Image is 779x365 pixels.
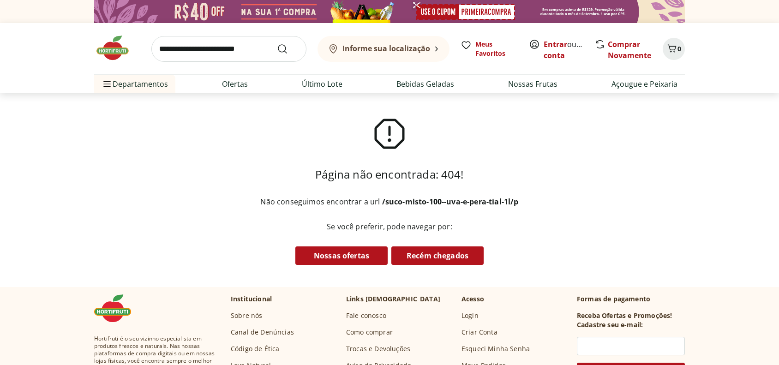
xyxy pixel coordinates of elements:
a: Açougue e Peixaria [611,78,677,90]
button: Carrinho [663,38,685,60]
a: Trocas e Devoluções [346,344,410,353]
img: Hortifruti [94,34,140,62]
a: Código de Ética [231,344,279,353]
a: Recém chegados [391,246,484,265]
input: search [151,36,306,62]
h3: Cadastre seu e-mail: [577,320,643,329]
p: Institucional [231,294,272,304]
a: Criar Conta [461,328,497,337]
a: Login [461,311,479,320]
button: Submit Search [277,43,299,54]
span: 0 [677,44,681,53]
a: Comprar Novamente [608,39,651,60]
a: Esqueci Minha Senha [461,344,530,353]
span: Departamentos [102,73,168,95]
a: Canal de Denúncias [231,328,294,337]
a: Fale conosco [346,311,386,320]
a: Criar conta [544,39,594,60]
a: Último Lote [302,78,342,90]
a: Como comprar [346,328,393,337]
a: Nossas ofertas [295,246,388,265]
h3: Receba Ofertas e Promoções! [577,311,672,320]
p: Links [DEMOGRAPHIC_DATA] [346,294,440,304]
b: /suco-misto-100--uva-e-pera-tial-1l/p [382,197,519,207]
img: Hortifruti [94,294,140,322]
a: Sobre nós [231,311,262,320]
button: Informe sua localização [318,36,449,62]
p: Acesso [461,294,484,304]
span: Meus Favoritos [475,40,518,58]
a: Bebidas Geladas [396,78,454,90]
a: Ofertas [222,78,248,90]
p: Não conseguimos encontrar a url [260,197,518,207]
a: Nossas Frutas [508,78,557,90]
p: Formas de pagamento [577,294,685,304]
b: Informe sua localização [342,43,430,54]
p: Se você preferir, pode navegar por: [258,221,521,232]
h3: Página não encontrada: 404! [315,167,463,182]
button: Menu [102,73,113,95]
span: ou [544,39,585,61]
a: Entrar [544,39,567,49]
a: Meus Favoritos [461,40,518,58]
